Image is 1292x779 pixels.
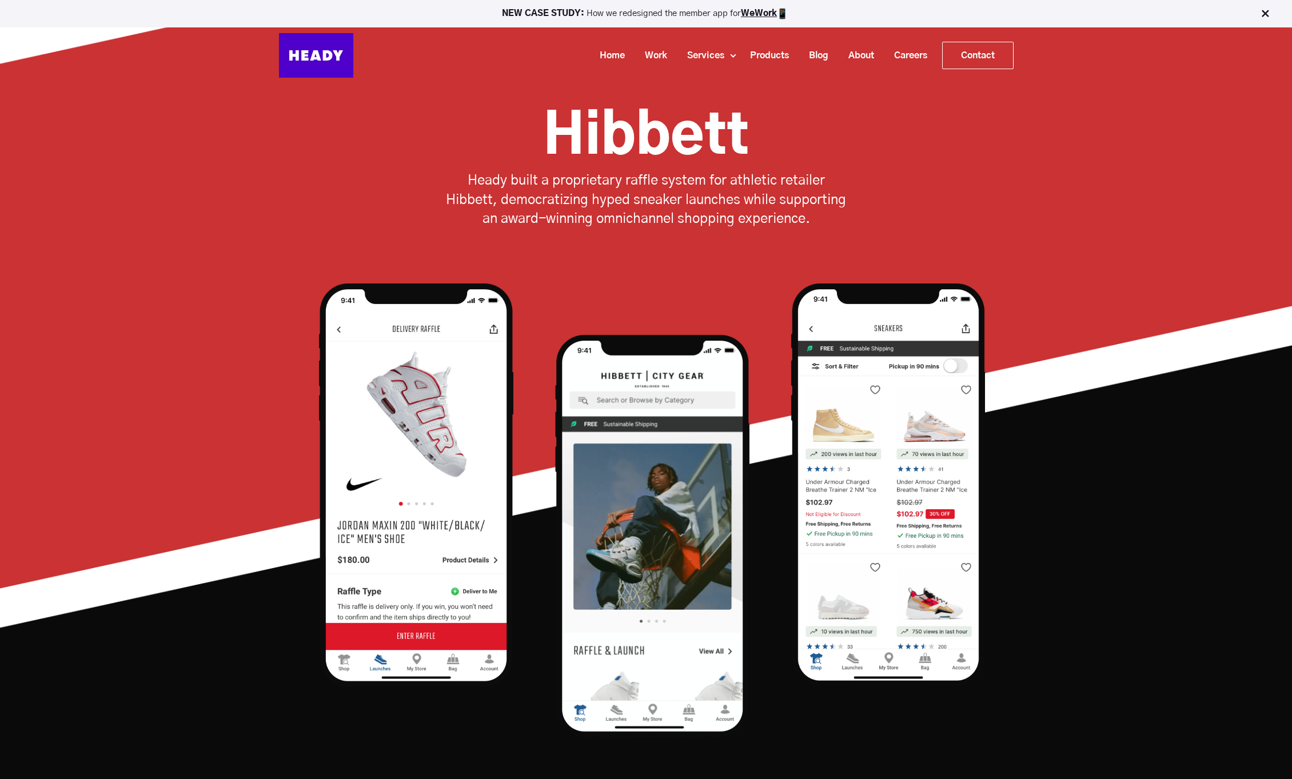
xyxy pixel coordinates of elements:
a: Products [736,45,795,66]
p: How we redesigned the member app for [5,8,1287,19]
div: Navigation Menu [365,42,1014,69]
a: Contact [943,42,1013,69]
strong: NEW CASE STUDY: [502,9,587,18]
a: Services [673,45,730,66]
p: Heady built a proprietary raffle system for athletic retailer Hibbett, democratizing hyped sneake... [443,171,849,229]
a: WeWork [741,9,777,18]
a: Home [585,45,631,66]
img: Heady_Logo_Web-01 (1) [279,33,353,78]
a: Careers [880,45,933,66]
a: About [834,45,880,66]
h1: Hibbett [313,103,979,171]
img: Close Bar [1259,8,1271,19]
a: Work [631,45,673,66]
img: app emoji [777,8,788,19]
a: Blog [795,45,834,66]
